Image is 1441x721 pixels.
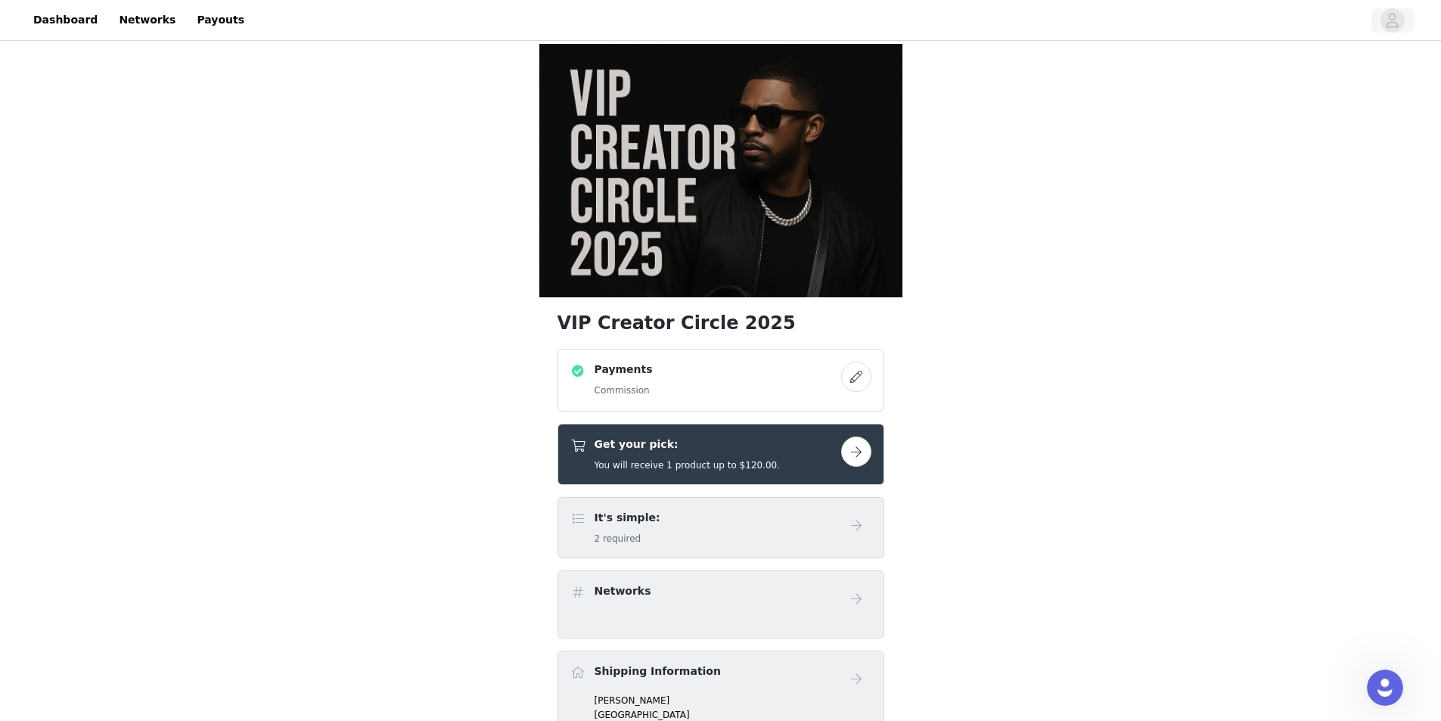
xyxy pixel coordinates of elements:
[188,3,253,37] a: Payouts
[557,497,884,558] div: It's simple:
[595,532,660,545] h5: 2 required
[595,694,871,707] p: [PERSON_NAME]
[1385,8,1399,33] div: avatar
[557,424,884,485] div: Get your pick:
[595,362,653,378] h4: Payments
[595,510,660,526] h4: It's simple:
[595,583,651,599] h4: Networks
[557,309,884,337] h1: VIP Creator Circle 2025
[1367,670,1403,706] iframe: Intercom live chat
[557,349,884,412] div: Payments
[110,3,185,37] a: Networks
[595,437,781,452] h4: Get your pick:
[595,664,721,679] h4: Shipping Information
[24,3,107,37] a: Dashboard
[595,458,781,472] h5: You will receive 1 product up to $120.00.
[557,570,884,639] div: Networks
[539,44,902,297] img: campaign image
[595,384,653,397] h5: Commission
